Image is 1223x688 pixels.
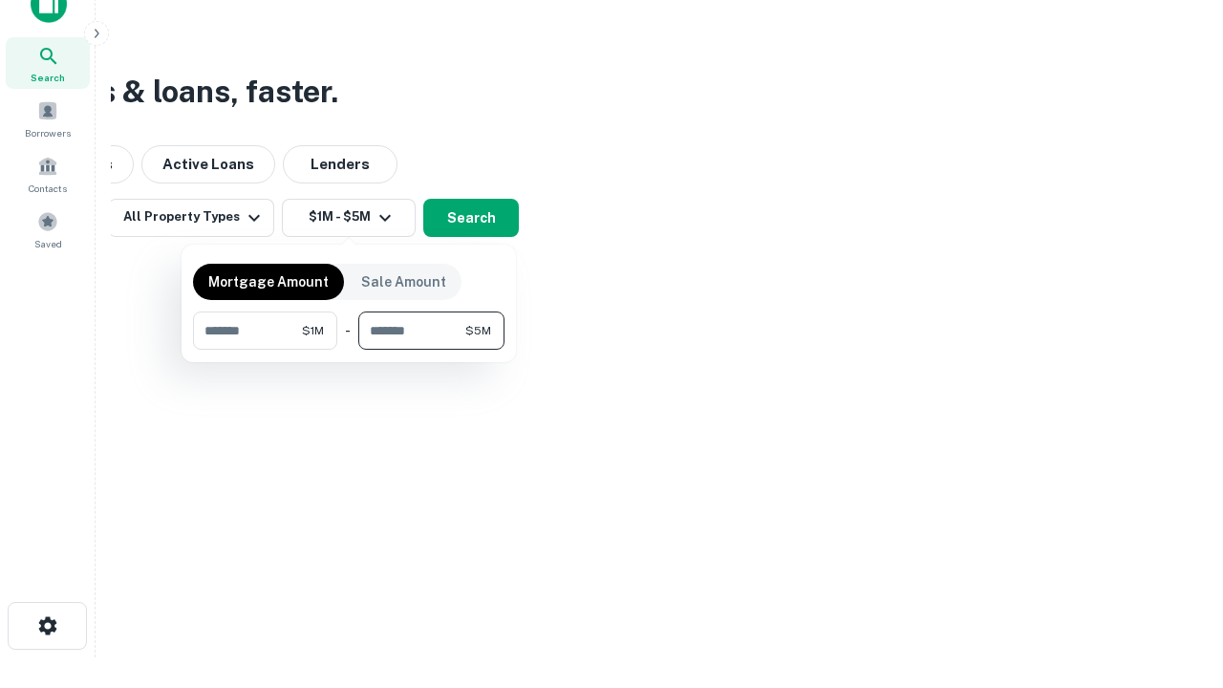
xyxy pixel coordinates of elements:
[208,271,329,292] p: Mortgage Amount
[345,312,351,350] div: -
[361,271,446,292] p: Sale Amount
[1127,535,1223,627] iframe: Chat Widget
[302,322,324,339] span: $1M
[465,322,491,339] span: $5M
